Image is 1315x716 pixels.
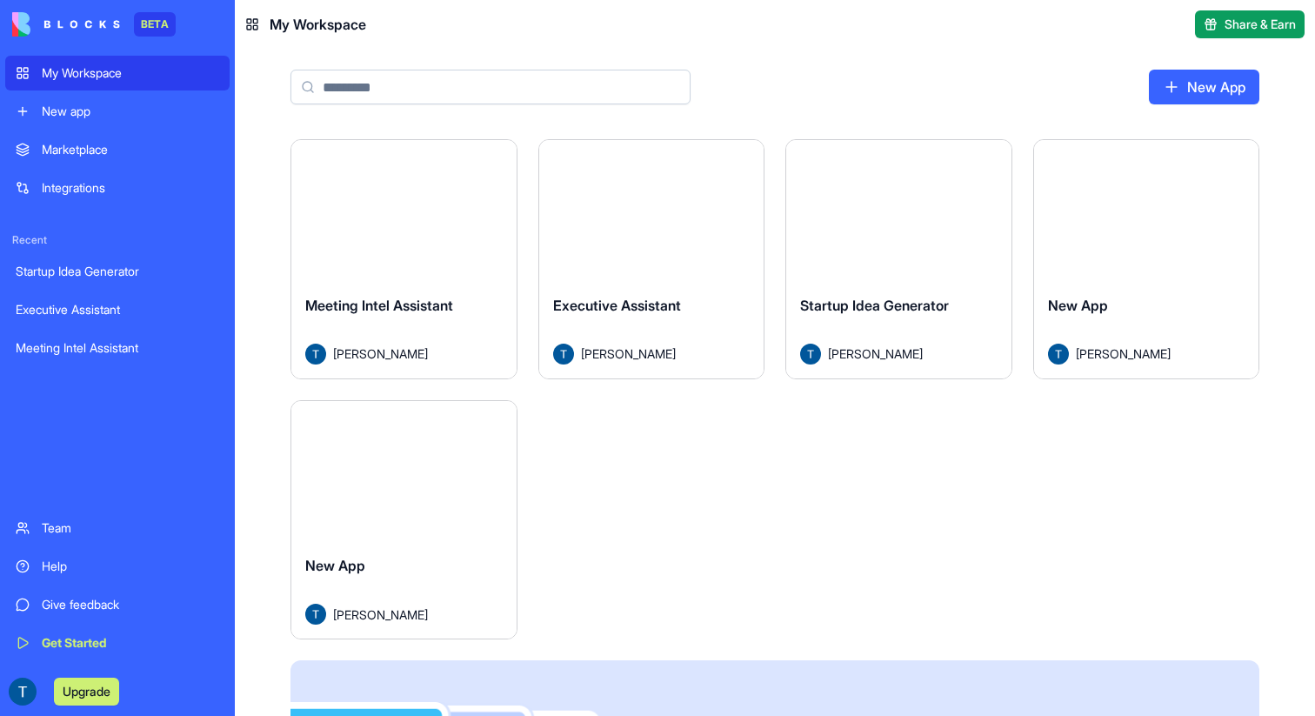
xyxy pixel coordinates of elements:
[5,233,230,247] span: Recent
[1048,297,1108,314] span: New App
[5,292,230,327] a: Executive Assistant
[1033,139,1260,379] a: New AppAvatar[PERSON_NAME]
[333,345,428,363] span: [PERSON_NAME]
[16,263,219,280] div: Startup Idea Generator
[5,549,230,584] a: Help
[305,344,326,365] img: Avatar
[42,179,219,197] div: Integrations
[16,301,219,318] div: Executive Assistant
[785,139,1012,379] a: Startup Idea GeneratorAvatar[PERSON_NAME]
[42,596,219,613] div: Give feedback
[42,64,219,82] div: My Workspace
[1149,70,1259,104] a: New App
[134,12,176,37] div: BETA
[54,678,119,706] button: Upgrade
[800,297,949,314] span: Startup Idea Generator
[333,606,428,624] span: [PERSON_NAME]
[305,604,326,625] img: Avatar
[5,626,230,660] a: Get Started
[1048,344,1069,365] img: Avatar
[16,339,219,357] div: Meeting Intel Assistant
[581,345,676,363] span: [PERSON_NAME]
[12,12,176,37] a: BETA
[800,344,821,365] img: Avatar
[290,139,517,379] a: Meeting Intel AssistantAvatar[PERSON_NAME]
[305,557,365,574] span: New App
[290,400,517,640] a: New AppAvatar[PERSON_NAME]
[42,103,219,120] div: New app
[1195,10,1305,38] button: Share & Earn
[538,139,765,379] a: Executive AssistantAvatar[PERSON_NAME]
[42,634,219,652] div: Get Started
[553,297,681,314] span: Executive Assistant
[5,587,230,622] a: Give feedback
[5,254,230,289] a: Startup Idea Generator
[5,94,230,129] a: New app
[828,345,923,363] span: [PERSON_NAME]
[42,141,219,158] div: Marketplace
[1225,16,1296,33] span: Share & Earn
[42,558,219,575] div: Help
[12,12,120,37] img: logo
[9,678,37,706] img: ACg8ocI78nP_w866sDBFFHxnRnBL6-zh8GfiopHMgZRr8okL_WAsQdY=s96-c
[5,511,230,545] a: Team
[5,56,230,90] a: My Workspace
[553,344,574,365] img: Avatar
[5,331,230,365] a: Meeting Intel Assistant
[5,171,230,205] a: Integrations
[42,519,219,537] div: Team
[1076,345,1171,363] span: [PERSON_NAME]
[5,132,230,167] a: Marketplace
[305,297,453,314] span: Meeting Intel Assistant
[54,682,119,699] a: Upgrade
[270,14,366,35] span: My Workspace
